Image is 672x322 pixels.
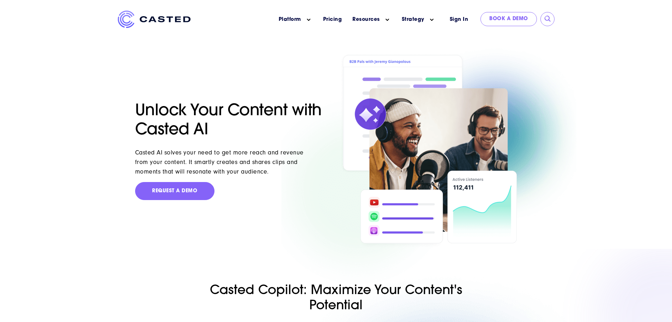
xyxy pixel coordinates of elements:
a: Platform [279,16,301,23]
a: Pricing [323,16,342,23]
h1: Unlock Your Content with Casted AI [135,102,332,140]
a: Resources [352,16,380,23]
a: Sign In [441,12,477,27]
a: Request a Demo [135,182,214,200]
div: Casted AI solves your need to get more reach and revenue from your content. It smartly creates an... [135,148,316,176]
a: Strategy [402,16,424,23]
input: Submit [544,16,551,23]
img: Casted AI Enhances Content [340,53,517,249]
img: Casted_Logo_Horizontal_FullColor_PUR_BLUE [118,11,190,28]
a: Book a Demo [480,12,537,26]
nav: Main menu [201,11,441,29]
